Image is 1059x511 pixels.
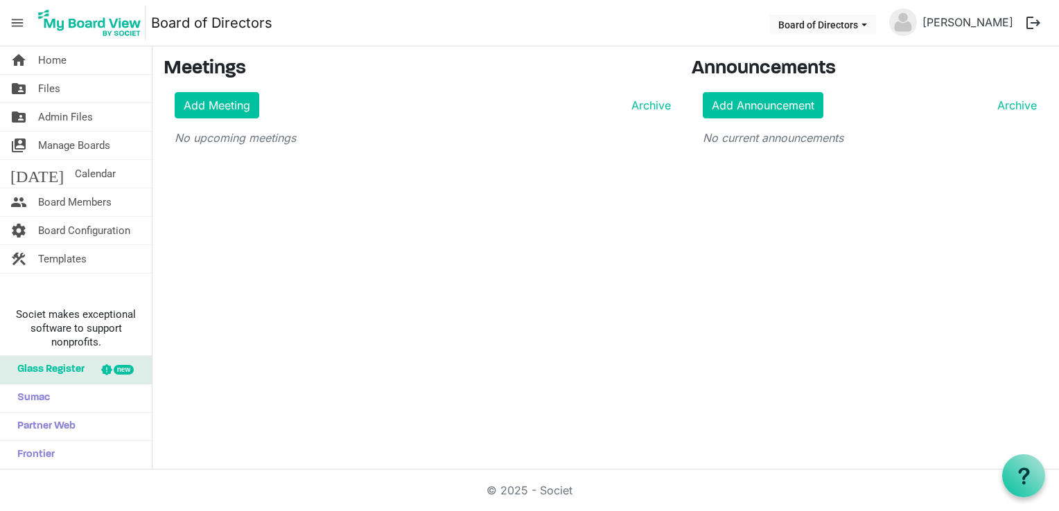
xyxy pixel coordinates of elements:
[1019,8,1048,37] button: logout
[10,217,27,244] span: settings
[10,413,76,440] span: Partner Web
[703,129,1037,146] p: No current announcements
[114,365,134,375] div: new
[10,103,27,131] span: folder_shared
[992,97,1037,114] a: Archive
[10,356,85,384] span: Glass Register
[38,188,112,216] span: Board Members
[75,160,116,188] span: Calendar
[151,9,272,37] a: Board of Directors
[38,46,67,74] span: Home
[38,245,87,273] span: Templates
[4,10,30,36] span: menu
[692,57,1048,81] h3: Announcements
[34,6,151,40] a: My Board View Logo
[6,307,146,349] span: Societ makes exceptional software to support nonprofits.
[487,483,572,497] a: © 2025 - Societ
[34,6,146,40] img: My Board View Logo
[175,129,671,146] p: No upcoming meetings
[703,92,823,118] a: Add Announcement
[626,97,671,114] a: Archive
[38,132,110,159] span: Manage Boards
[164,57,671,81] h3: Meetings
[10,188,27,216] span: people
[10,46,27,74] span: home
[10,132,27,159] span: switch_account
[889,8,917,36] img: no-profile-picture.svg
[10,75,27,102] span: folder_shared
[38,217,130,244] span: Board Configuration
[769,15,876,34] button: Board of Directors dropdownbutton
[917,8,1019,36] a: [PERSON_NAME]
[10,384,50,412] span: Sumac
[38,75,60,102] span: Files
[175,92,259,118] a: Add Meeting
[10,160,64,188] span: [DATE]
[10,441,55,469] span: Frontier
[10,245,27,273] span: construction
[38,103,93,131] span: Admin Files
